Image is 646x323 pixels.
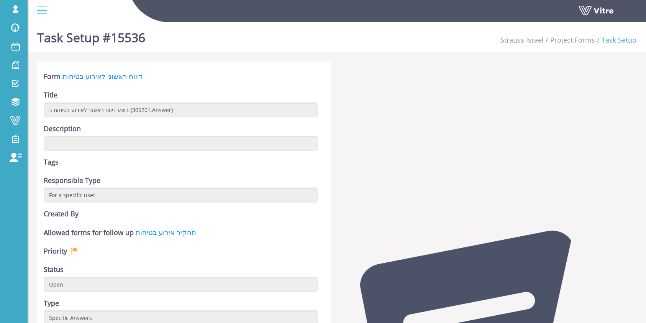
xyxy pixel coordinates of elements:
label: Tags [44,157,59,167]
label: Form [44,71,61,82]
label: Created By [44,208,79,219]
label: Type [44,298,59,308]
li: Task Setup [595,35,636,45]
a: דיווח ראשוני לאירוע בטיחות [62,72,143,81]
a: Strauss Israel [500,35,544,44]
label: Description [44,123,81,134]
a: תחקיר אירוע בטיחות [136,228,196,237]
a: Project Forms [550,35,595,44]
label: Status [44,264,64,275]
label: Responsible Type [44,175,100,186]
h1: Task Setup #15536 [37,19,145,52]
label: Title [44,89,57,100]
label: Priority [44,246,67,256]
label: Allowed forms for follow up [44,227,134,238]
